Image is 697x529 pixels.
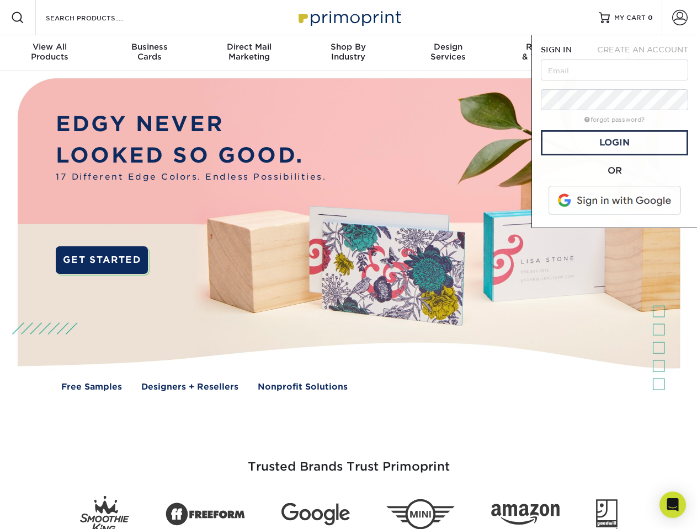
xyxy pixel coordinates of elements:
[199,35,299,71] a: Direct MailMarketing
[294,6,404,29] img: Primoprint
[299,42,398,62] div: Industry
[45,11,152,24] input: SEARCH PRODUCTS.....
[541,130,688,155] a: Login
[56,246,148,274] a: GET STARTED
[61,381,122,393] a: Free Samples
[56,140,326,171] p: LOOKED SO GOOD.
[26,433,672,487] h3: Trusted Brands Trust Primoprint
[491,504,560,525] img: Amazon
[99,42,199,52] span: Business
[299,42,398,52] span: Shop By
[541,60,688,80] input: Email
[99,35,199,71] a: BusinessCards
[281,503,350,526] img: Google
[541,164,688,177] div: OR
[199,42,299,62] div: Marketing
[141,381,238,393] a: Designers + Resellers
[398,42,498,52] span: Design
[99,42,199,62] div: Cards
[659,492,686,518] div: Open Intercom Messenger
[56,109,326,140] p: EDGY NEVER
[596,499,618,529] img: Goodwill
[597,45,688,54] span: CREATE AN ACCOUNT
[584,116,645,123] a: forgot password?
[258,381,348,393] a: Nonprofit Solutions
[199,42,299,52] span: Direct Mail
[398,35,498,71] a: DesignServices
[541,45,572,54] span: SIGN IN
[498,42,597,52] span: Resources
[398,42,498,62] div: Services
[498,35,597,71] a: Resources& Templates
[648,14,653,21] span: 0
[614,13,646,23] span: MY CART
[56,171,326,183] span: 17 Different Edge Colors. Endless Possibilities.
[299,35,398,71] a: Shop ByIndustry
[498,42,597,62] div: & Templates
